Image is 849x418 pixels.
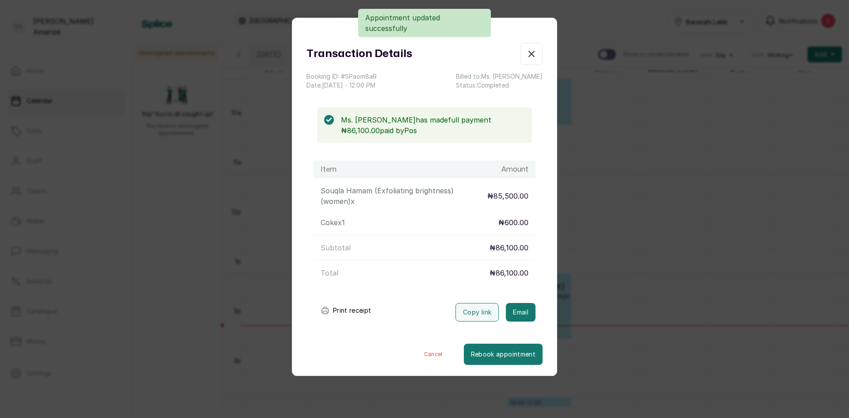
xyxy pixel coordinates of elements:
[487,191,528,201] p: ₦85,500.00
[321,242,351,253] p: Subtotal
[455,303,499,322] button: Copy link
[314,302,379,319] button: Print receipt
[490,268,528,278] p: ₦86,100.00
[403,344,464,365] button: Cancel
[341,115,525,125] p: Ms. [PERSON_NAME] has made full payment
[456,72,543,81] p: Billed to: Ms. [PERSON_NAME]
[306,46,412,62] h1: Transaction Details
[306,81,377,90] p: Date: [DATE] ・ 12:00 PM
[321,164,337,175] h1: Item
[464,344,543,365] button: Rebook appointment
[456,81,543,90] p: Status: Completed
[498,217,528,228] p: ₦600.00
[306,72,377,81] p: Booking ID: # SPaom8aR
[321,268,338,278] p: Total
[321,185,487,207] p: Souqla Hamam (Exfoliating brightness) (women) x
[321,217,345,228] p: Coke x 1
[341,125,525,136] p: ₦86,100.00 paid by Pos
[490,242,528,253] p: ₦86,100.00
[506,303,535,322] button: Email
[365,12,484,34] p: Appointment updated successfully
[501,164,528,175] h1: Amount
